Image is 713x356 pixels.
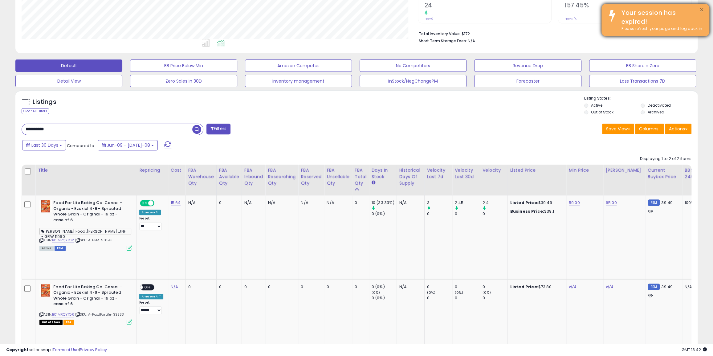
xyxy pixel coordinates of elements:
[399,167,422,186] div: Historical Days Of Supply
[372,167,394,180] div: Days In Stock
[569,200,580,206] a: 59.00
[455,211,480,217] div: 0
[6,347,29,353] strong: Copyright
[139,216,163,230] div: Preset:
[355,200,364,206] div: 0
[455,290,463,295] small: (0%)
[474,59,581,72] button: Revenue Drop
[139,294,163,299] div: Amazon AI *
[648,167,679,180] div: Current Buybox Price
[53,347,79,353] a: Terms of Use
[360,59,467,72] button: No Competitors
[483,290,491,295] small: (0%)
[39,246,54,251] span: All listings currently available for purchase on Amazon
[510,209,561,214] div: $39.1
[6,347,107,353] div: seller snap | |
[80,347,107,353] a: Privacy Policy
[685,200,705,206] div: 100%
[699,6,704,14] button: ×
[647,109,664,115] label: Archived
[510,200,538,206] b: Listed Price:
[427,284,452,290] div: 0
[75,238,112,243] span: | SKU: A-FBM-98543
[245,75,352,87] button: Inventory management
[268,200,293,206] div: N/A
[483,167,505,174] div: Velocity
[15,59,122,72] button: Default
[53,284,128,309] b: Food For Life Baking Co. Cereal - Organic - Ezekiel 4-9 - Sprouted Whole Grain - Original - 16 oz...
[665,124,691,134] button: Actions
[685,167,707,180] div: BB Share 24h.
[510,284,538,290] b: Listed Price:
[75,312,124,317] span: | SKU: A-FoodForLife-33333
[569,167,601,174] div: Min Price
[188,167,214,186] div: FBA Warehouse Qty
[648,199,660,206] small: FBM
[107,142,150,148] span: Jun-09 - [DATE]-08
[419,30,687,37] li: $172
[661,200,673,206] span: 39.49
[139,167,165,174] div: Repricing
[52,238,74,243] a: B01MRQYTOR
[425,17,433,21] small: Prev: 0
[510,208,544,214] b: Business Price:
[188,284,211,290] div: 0
[219,167,239,186] div: FBA Available Qty
[661,284,673,290] span: 39.49
[372,180,375,186] small: Days In Stock.
[564,17,577,21] small: Prev: N/A
[606,167,642,174] div: [PERSON_NAME]
[399,200,420,206] div: N/A
[38,167,134,174] div: Title
[139,301,163,314] div: Preset:
[617,8,705,26] div: Your session has expired!
[245,59,352,72] button: Amazon Competes
[564,2,691,10] h2: 157.45%
[219,284,237,290] div: 0
[455,295,480,301] div: 0
[244,167,263,186] div: FBA inbound Qty
[39,320,63,325] span: All listings that are currently out of stock and unavailable for purchase on Amazon
[589,75,696,87] button: Loss Transactions 7D
[141,201,148,206] span: ON
[355,167,366,186] div: FBA Total Qty
[188,200,211,206] div: N/A
[510,200,561,206] div: $39.49
[139,210,161,215] div: Amazon AI
[52,312,74,317] a: B01MRQYTOR
[360,75,467,87] button: InStock/NegChangePM
[33,98,56,106] h5: Listings
[219,200,237,206] div: 0
[130,59,237,72] button: BB Price Below Min
[647,103,670,108] label: Deactivated
[153,201,163,206] span: OFF
[419,38,467,43] b: Short Term Storage Fees:
[22,108,49,114] div: Clear All Filters
[268,284,293,290] div: 0
[483,211,507,217] div: 0
[685,284,705,290] div: N/A
[606,284,613,290] a: N/A
[639,126,658,132] span: Columns
[606,200,617,206] a: 65.00
[130,75,237,87] button: Zero Sales in 30D
[510,167,564,174] div: Listed Price
[171,284,178,290] a: N/A
[427,290,436,295] small: (0%)
[327,200,347,206] div: N/A
[640,156,691,162] div: Displaying 1 to 2 of 2 items
[455,200,480,206] div: 2.45
[327,284,347,290] div: 0
[483,295,507,301] div: 0
[427,167,450,180] div: Velocity Last 7d
[589,59,696,72] button: BB Share = Zero
[483,284,507,290] div: 0
[15,75,122,87] button: Detail View
[355,284,364,290] div: 0
[591,103,602,108] label: Active
[372,284,397,290] div: 0 (0%)
[483,200,507,206] div: 2.4
[244,200,261,206] div: N/A
[55,246,66,251] span: FBM
[468,38,475,44] span: N/A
